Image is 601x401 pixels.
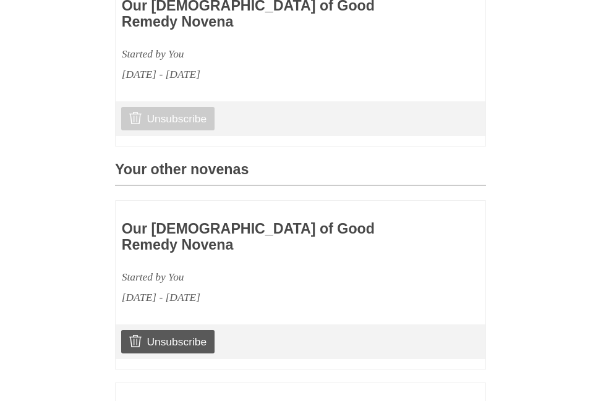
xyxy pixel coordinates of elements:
h3: Your other novenas [115,162,486,186]
h3: Our [DEMOGRAPHIC_DATA] of Good Remedy Novena [122,221,407,253]
a: Unsubscribe [121,107,215,130]
div: Started by You [122,44,407,64]
div: [DATE] - [DATE] [122,64,407,85]
div: [DATE] - [DATE] [122,287,407,308]
div: Started by You [122,267,407,287]
a: Unsubscribe [121,330,215,353]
